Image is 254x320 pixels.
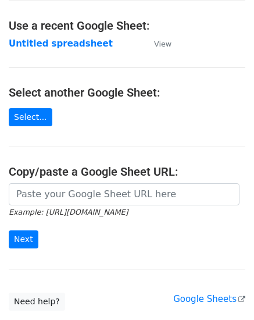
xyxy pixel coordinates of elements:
a: Select... [9,108,52,126]
h4: Select another Google Sheet: [9,86,245,99]
input: Next [9,230,38,248]
small: Example: [URL][DOMAIN_NAME] [9,208,128,216]
h4: Use a recent Google Sheet: [9,19,245,33]
input: Paste your Google Sheet URL here [9,183,239,205]
a: Untitled spreadsheet [9,38,113,49]
h4: Copy/paste a Google Sheet URL: [9,165,245,179]
a: Need help? [9,293,65,311]
iframe: Chat Widget [196,264,254,320]
a: Google Sheets [173,294,245,304]
small: View [154,40,171,48]
a: View [142,38,171,49]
